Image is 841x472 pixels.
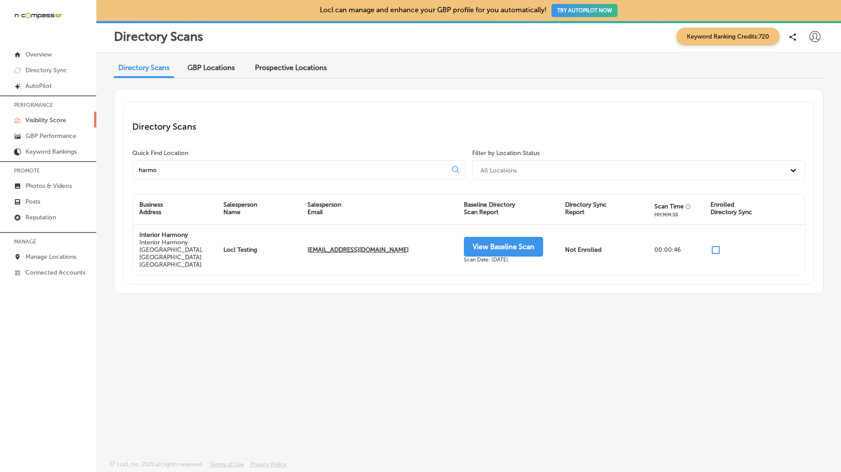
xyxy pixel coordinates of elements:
p: Directory Sync [25,67,67,74]
input: All Locations [138,166,445,174]
span: Prospective Locations [255,63,327,72]
p: Connected Accounts [25,269,85,276]
p: Keyword Rankings [25,148,77,155]
span: Directory Scans [118,63,170,72]
div: Baseline Directory Scan Report [464,201,515,216]
button: TRY AUTOPILOT NOW [551,4,618,17]
p: Manage Locations [25,253,76,261]
strong: Interior Harmony [139,231,188,239]
p: 00:00:46 [654,246,681,254]
div: Business Address [139,201,163,216]
p: Posts [25,198,40,205]
p: Interior Harmony [GEOGRAPHIC_DATA], [GEOGRAPHIC_DATA] [GEOGRAPHIC_DATA] [139,239,210,268]
div: Salesperson Email [307,201,341,216]
label: Quick Find Location [132,149,188,157]
p: Locl, Inc. 2025 all rights reserved. [117,461,203,468]
div: Scan Time [654,203,684,210]
p: Photos & Videos [25,182,72,190]
p: GBP Performance [25,132,76,140]
div: Enrolled Directory Sync [710,201,752,216]
p: Overview [25,51,52,58]
span: Keyword Ranking Credits: 720 [676,28,780,46]
label: Filter by Location Status [472,149,540,157]
span: GBP Locations [187,63,235,72]
button: View Baseline Scan [464,237,543,257]
div: Scan Date: [DATE] [464,257,543,263]
p: Directory Scans [114,29,203,44]
p: Reputation [25,214,56,221]
p: Visibility Score [25,116,66,124]
div: All Locations [481,166,517,174]
p: Directory Scans [132,121,805,132]
a: Terms of Use [210,461,244,472]
button: Displays the total time taken to generate this report. [686,203,693,208]
div: Salesperson Name [223,201,257,216]
div: HH:MM:SS [654,212,693,218]
a: Privacy Policy [250,461,286,472]
a: View Baseline Scan [464,243,543,251]
div: Not Enrolled [558,225,648,275]
strong: Locl Testing [223,246,257,254]
img: 660ab0bf-5cc7-4cb8-ba1c-48b5ae0f18e60NCTV_CLogo_TV_Black_-500x88.png [14,11,62,20]
div: Directory Sync Report [565,201,607,216]
p: AutoPilot [25,82,52,90]
strong: [EMAIL_ADDRESS][DOMAIN_NAME] [307,246,409,254]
